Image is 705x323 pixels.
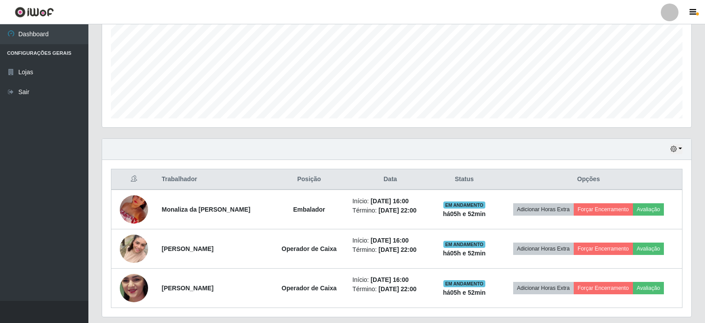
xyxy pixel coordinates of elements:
[162,245,213,252] strong: [PERSON_NAME]
[120,184,148,235] img: 1756405310247.jpeg
[162,206,251,213] strong: Monaliza da [PERSON_NAME]
[378,207,416,214] time: [DATE] 22:00
[352,245,428,255] li: Término:
[513,203,574,216] button: Adicionar Horas Extra
[443,280,485,287] span: EM ANDAMENTO
[574,243,633,255] button: Forçar Encerramento
[120,257,148,319] img: 1754158372592.jpeg
[352,206,428,215] li: Término:
[443,250,486,257] strong: há 05 h e 52 min
[352,285,428,294] li: Término:
[633,243,664,255] button: Avaliação
[574,282,633,294] button: Forçar Encerramento
[282,245,337,252] strong: Operador de Caixa
[513,282,574,294] button: Adicionar Horas Extra
[434,169,495,190] th: Status
[443,210,486,217] strong: há 05 h e 52 min
[443,241,485,248] span: EM ANDAMENTO
[347,169,434,190] th: Data
[352,197,428,206] li: Início:
[513,243,574,255] button: Adicionar Horas Extra
[378,285,416,293] time: [DATE] 22:00
[120,224,148,274] img: 1753525532646.jpeg
[282,285,337,292] strong: Operador de Caixa
[443,201,485,209] span: EM ANDAMENTO
[574,203,633,216] button: Forçar Encerramento
[162,285,213,292] strong: [PERSON_NAME]
[293,206,325,213] strong: Embalador
[633,203,664,216] button: Avaliação
[156,169,271,190] th: Trabalhador
[370,198,408,205] time: [DATE] 16:00
[495,169,682,190] th: Opções
[633,282,664,294] button: Avaliação
[370,276,408,283] time: [DATE] 16:00
[443,289,486,296] strong: há 05 h e 52 min
[15,7,54,18] img: CoreUI Logo
[352,236,428,245] li: Início:
[378,246,416,253] time: [DATE] 22:00
[352,275,428,285] li: Início:
[271,169,347,190] th: Posição
[370,237,408,244] time: [DATE] 16:00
